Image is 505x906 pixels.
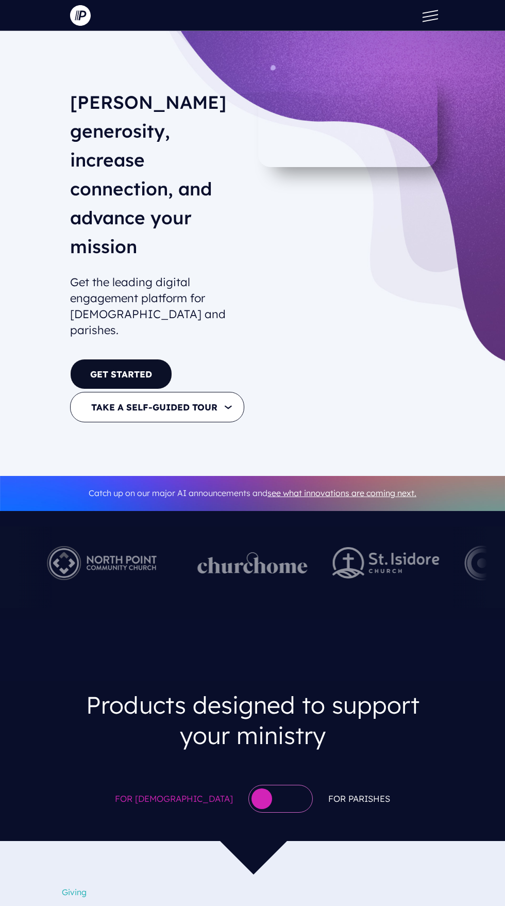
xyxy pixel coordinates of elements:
h1: [PERSON_NAME] generosity, increase connection, and advance your mission [70,88,244,269]
span: For Parishes [328,792,390,806]
img: Pushpay_Logo__NorthPoint [31,535,173,591]
h6: Giving [62,882,221,902]
span: For [DEMOGRAPHIC_DATA] [115,792,233,806]
img: pp_logos_2 [332,547,440,579]
a: see what innovations are coming next. [267,488,416,498]
p: Catch up on our major AI announcements and [70,483,435,504]
h3: Products designed to support your ministry [59,681,446,759]
h2: Get the leading digital engagement platform for [DEMOGRAPHIC_DATA] and parishes. [70,270,244,342]
button: TAKE A SELF-GUIDED TOUR [70,392,244,422]
a: GET STARTED [70,359,172,389]
img: pp_logos_1 [197,552,308,574]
